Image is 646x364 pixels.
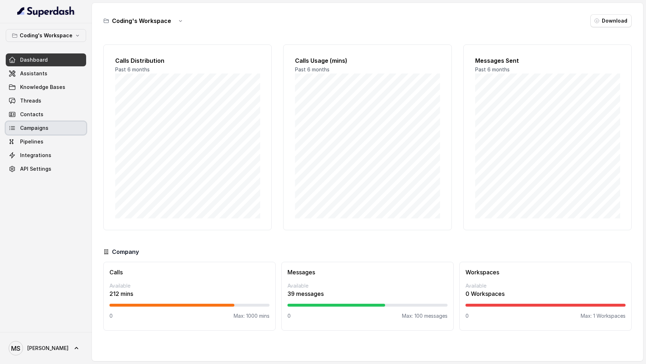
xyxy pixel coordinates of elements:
img: light.svg [17,6,75,17]
a: [PERSON_NAME] [6,338,86,358]
h2: Messages Sent [475,56,620,65]
p: 39 messages [287,289,448,298]
span: Integrations [20,152,51,159]
p: 0 [109,312,113,320]
p: 0 [287,312,291,320]
h3: Workspaces [465,268,626,276]
span: Dashboard [20,56,48,63]
a: API Settings [6,162,86,175]
p: Available [109,282,270,289]
span: Pipelines [20,138,43,145]
p: 0 [465,312,469,320]
h3: Calls [109,268,270,276]
a: Threads [6,94,86,107]
span: Past 6 months [295,66,329,72]
span: Past 6 months [475,66,510,72]
p: 212 mins [109,289,270,298]
span: Knowledge Bases [20,84,65,91]
p: Available [465,282,626,289]
p: 0 Workspaces [465,289,626,298]
h3: Messages [287,268,448,276]
span: API Settings [20,165,51,172]
a: Dashboard [6,53,86,66]
span: Contacts [20,111,43,118]
p: Max: 1 Workspaces [581,312,626,320]
p: Available [287,282,448,289]
p: Max: 1000 mins [234,312,270,320]
span: [PERSON_NAME] [27,345,69,352]
h3: Company [112,247,139,256]
text: MS [11,345,20,352]
button: Download [590,14,632,27]
h2: Calls Usage (mins) [295,56,440,65]
a: Knowledge Bases [6,81,86,94]
span: Campaigns [20,124,48,132]
a: Assistants [6,67,86,80]
p: Max: 100 messages [402,312,448,320]
span: Threads [20,97,41,104]
button: Coding's Workspace [6,29,86,42]
span: Past 6 months [115,66,150,72]
h3: Coding's Workspace [112,16,171,25]
h2: Calls Distribution [115,56,260,65]
a: Campaigns [6,122,86,134]
span: Assistants [20,70,47,77]
a: Contacts [6,108,86,121]
p: Coding's Workspace [20,31,72,40]
a: Integrations [6,149,86,162]
a: Pipelines [6,135,86,148]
